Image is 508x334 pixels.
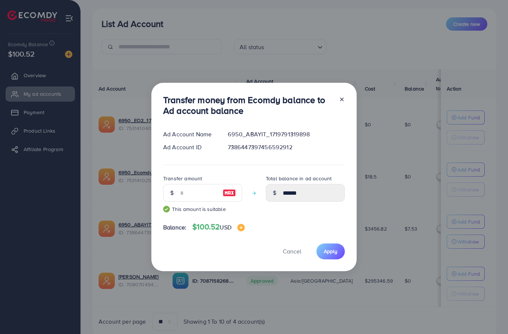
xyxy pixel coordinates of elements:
small: This amount is suitable [163,205,242,213]
div: 7386447397456592912 [222,143,351,151]
img: guide [163,206,170,212]
button: Cancel [274,243,310,259]
button: Apply [316,243,345,259]
span: Apply [324,248,337,255]
span: USD [220,223,231,231]
label: Total balance in ad account [266,175,332,182]
img: image [223,188,236,197]
iframe: Chat [477,301,502,328]
h4: $100.52 [192,222,245,232]
div: Ad Account ID [157,143,222,151]
span: Balance: [163,223,186,232]
h3: Transfer money from Ecomdy balance to Ad account balance [163,95,333,116]
label: Transfer amount [163,175,202,182]
img: image [237,224,245,231]
span: Cancel [283,247,301,255]
div: Ad Account Name [157,130,222,139]
div: 6950_ABAYIT_1719791319898 [222,130,351,139]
